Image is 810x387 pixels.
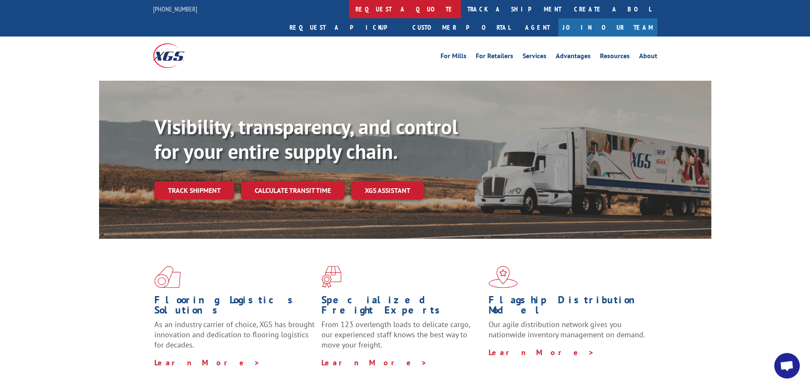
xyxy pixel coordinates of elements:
a: Learn More > [154,358,260,367]
h1: Flagship Distribution Model [489,295,649,319]
a: For Mills [441,53,466,62]
a: Join Our Team [558,18,657,37]
img: xgs-icon-flagship-distribution-model-red [489,266,518,288]
a: Track shipment [154,181,234,199]
a: Customer Portal [406,18,517,37]
a: About [639,53,657,62]
b: Visibility, transparency, and control for your entire supply chain. [154,113,458,164]
a: Learn More > [321,358,427,367]
p: From 123 overlength loads to delicate cargo, our experienced staff knows the best way to move you... [321,319,482,357]
h1: Flooring Logistics Solutions [154,295,315,319]
a: Agent [517,18,558,37]
a: Calculate transit time [241,181,344,200]
a: Learn More > [489,347,594,357]
img: xgs-icon-focused-on-flooring-red [321,266,341,288]
a: XGS ASSISTANT [351,181,424,200]
a: Resources [600,53,630,62]
span: As an industry carrier of choice, XGS has brought innovation and dedication to flooring logistics... [154,319,315,350]
a: Open chat [774,353,800,379]
a: Advantages [556,53,591,62]
span: Our agile distribution network gives you nationwide inventory management on demand. [489,319,645,339]
a: [PHONE_NUMBER] [153,5,197,13]
a: Services [523,53,546,62]
a: Request a pickup [283,18,406,37]
h1: Specialized Freight Experts [321,295,482,319]
img: xgs-icon-total-supply-chain-intelligence-red [154,266,181,288]
a: For Retailers [476,53,513,62]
